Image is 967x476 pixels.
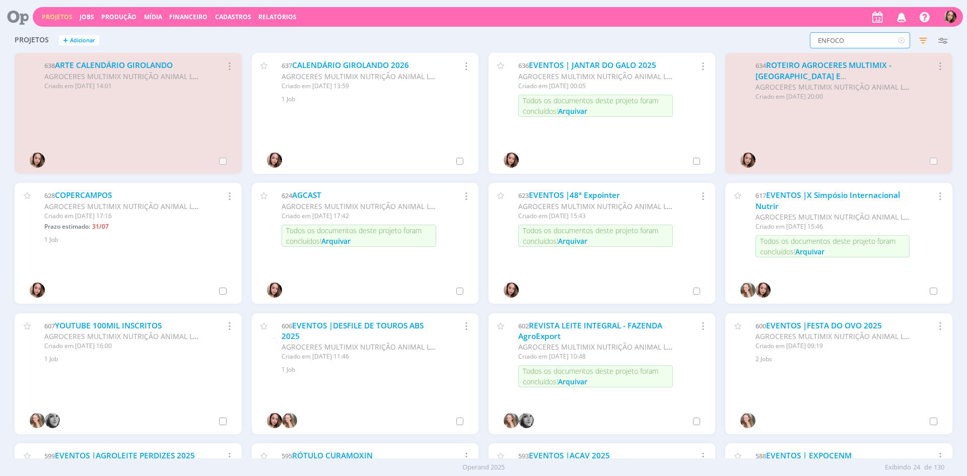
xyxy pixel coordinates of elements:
[518,342,682,352] span: AGROCERES MULTIMIX NUTRIÇÃO ANIMAL LTDA.
[558,377,587,386] span: Arquivar
[44,331,209,341] span: AGROCERES MULTIMIX NUTRIÇÃO ANIMAL LTDA.
[755,212,920,222] span: AGROCERES MULTIMIX NUTRIÇÃO ANIMAL LTDA.
[30,283,45,298] img: T
[755,331,920,341] span: AGROCERES MULTIMIX NUTRIÇÃO ANIMAL LTDA.
[215,13,251,21] span: Cadastros
[292,190,321,200] a: AGCAST
[755,355,940,364] div: 2 Jobs
[518,451,529,460] span: 593
[267,153,282,168] img: T
[282,413,297,428] img: G
[518,72,682,81] span: AGROCERES MULTIMIX NUTRIÇÃO ANIMAL LTDA.
[63,35,68,46] span: +
[39,13,76,21] button: Projetos
[45,413,60,428] img: J
[760,236,895,256] span: Todos os documentos deste projeto foram concluídos!
[267,413,282,428] img: T
[523,226,658,246] span: Todos os documentos deste projeto foram concluídos!
[80,13,94,21] a: Jobs
[166,13,211,21] button: Financeiro
[286,226,422,246] span: Todos os documentos deste projeto foram concluídos!
[518,212,673,221] div: Criado em [DATE] 15:43
[44,342,199,351] div: Criado em [DATE] 16:00
[55,320,162,331] a: YOUTUBE 100MIL INSCRITOS
[504,153,519,168] img: T
[504,283,519,298] img: T
[755,190,900,212] a: EVENTOS |X Simpósio Internacional Nutrir
[282,212,436,221] div: Criado em [DATE] 17:42
[267,283,282,298] img: T
[740,283,755,298] img: G
[934,462,944,472] span: 130
[44,61,55,70] span: 638
[44,191,55,200] span: 628
[518,191,529,200] span: 623
[59,35,99,46] button: +Adicionar
[282,191,292,200] span: 624
[30,153,45,168] img: T
[766,450,852,461] a: EVENTOS | EXPOCENM
[913,462,920,472] span: 24
[755,60,891,92] a: ROTEIRO AGROCERES MULTIMIX - [GEOGRAPHIC_DATA] E [GEOGRAPHIC_DATA]
[944,11,956,23] img: T
[518,352,673,361] div: Criado em [DATE] 10:48
[766,320,882,331] a: EVENTOS |FESTA DO OVO 2025
[282,352,436,361] div: Criado em [DATE] 11:46
[55,60,173,71] a: ARTE CALENDÁRIO GIROLANDO
[755,222,910,231] div: Criado em [DATE] 15:46
[44,235,229,244] div: 1 Job
[943,8,957,26] button: T
[92,222,109,231] span: 31/07
[795,247,824,256] span: Arquivar
[518,321,529,330] span: 602
[282,321,292,330] span: 606
[740,413,755,428] img: G
[755,283,771,298] img: T
[44,72,209,81] span: AGROCERES MULTIMIX NUTRIÇÃO ANIMAL LTDA.
[518,61,529,70] span: 636
[282,451,292,460] span: 595
[518,201,682,211] span: AGROCERES MULTIMIX NUTRIÇÃO ANIMAL LTDA.
[77,13,97,21] button: Jobs
[44,222,90,231] span: Prazo estimado:
[42,13,73,21] a: Projetos
[30,413,45,428] img: G
[924,462,932,472] span: de
[755,451,766,460] span: 588
[44,451,55,460] span: 599
[523,366,658,386] span: Todos os documentos deste projeto foram concluídos!
[518,320,662,342] a: REVISTA LEITE INTEGRAL - FAZENDA AgroExport
[44,355,229,364] div: 1 Job
[282,320,424,342] a: EVENTOS |DESFILE DE TOUROS ABS 2025
[44,201,209,211] span: AGROCERES MULTIMIX NUTRIÇÃO ANIMAL LTDA.
[558,236,587,246] span: Arquivar
[282,95,466,104] div: 1 Job
[755,191,766,200] span: 617
[55,450,195,461] a: EVENTOS |AGROLEITE PERDIZES 2025
[523,96,658,116] span: Todos os documentos deste projeto foram concluídos!
[755,82,920,92] span: AGROCERES MULTIMIX NUTRIÇÃO ANIMAL LTDA.
[44,321,55,330] span: 607
[810,32,910,48] input: Busca
[258,13,297,21] a: Relatórios
[504,413,519,428] img: G
[282,201,446,211] span: AGROCERES MULTIMIX NUTRIÇÃO ANIMAL LTDA.
[212,13,254,21] button: Cadastros
[529,450,610,461] a: EVENTOS |ACAV 2025
[755,321,766,330] span: 600
[519,413,534,428] img: J
[740,153,755,168] img: T
[292,60,409,71] a: CALENDÁRIO GIROLANDO 2026
[518,82,673,91] div: Criado em [DATE] 00:05
[144,13,162,21] a: Mídia
[15,36,49,44] span: Projetos
[558,106,587,116] span: Arquivar
[755,342,910,351] div: Criado em [DATE] 09:19
[282,82,436,91] div: Criado em [DATE] 13:59
[755,92,910,101] div: Criado em [DATE] 20:00
[141,13,165,21] button: Mídia
[529,190,620,200] a: EVENTOS |48ª Expointer
[321,236,351,246] span: Arquivar
[282,72,446,81] span: AGROCERES MULTIMIX NUTRIÇÃO ANIMAL LTDA.
[885,462,911,472] span: Exibindo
